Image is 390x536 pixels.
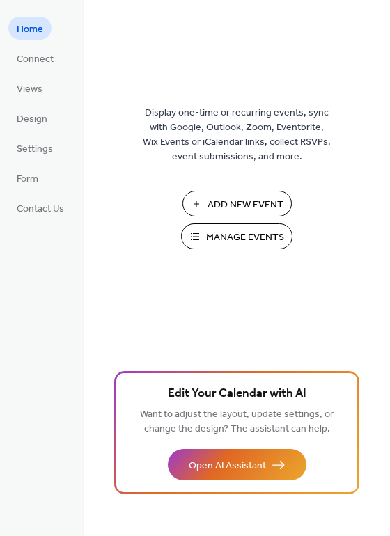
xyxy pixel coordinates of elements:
a: Form [8,166,47,189]
a: Home [8,17,52,40]
span: Connect [17,52,54,67]
a: Contact Us [8,196,72,219]
span: Open AI Assistant [189,459,266,473]
button: Open AI Assistant [168,449,306,480]
span: Want to adjust the layout, update settings, or change the design? The assistant can help. [140,405,334,439]
a: Settings [8,136,61,159]
span: Form [17,172,38,187]
a: Connect [8,47,62,70]
span: Manage Events [206,230,284,245]
a: Views [8,77,51,100]
span: Edit Your Calendar with AI [168,384,306,404]
a: Design [8,107,56,129]
span: Contact Us [17,202,64,216]
span: Home [17,22,43,37]
span: Display one-time or recurring events, sync with Google, Outlook, Zoom, Eventbrite, Wix Events or ... [143,106,331,164]
span: Views [17,82,42,97]
button: Manage Events [181,223,292,249]
span: Design [17,112,47,127]
button: Add New Event [182,191,292,216]
span: Settings [17,142,53,157]
span: Add New Event [208,198,283,212]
